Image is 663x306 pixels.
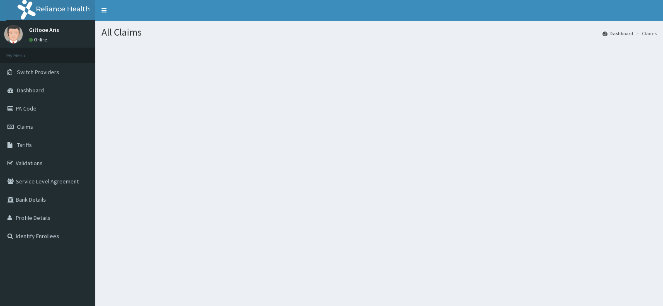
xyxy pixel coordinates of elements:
[17,123,33,130] span: Claims
[29,27,59,33] p: Giltooe Aris
[17,87,44,94] span: Dashboard
[29,37,49,43] a: Online
[102,27,657,38] h1: All Claims
[17,141,32,149] span: Tariffs
[17,68,59,76] span: Switch Providers
[4,25,23,43] img: User Image
[634,30,657,37] li: Claims
[603,30,633,37] a: Dashboard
